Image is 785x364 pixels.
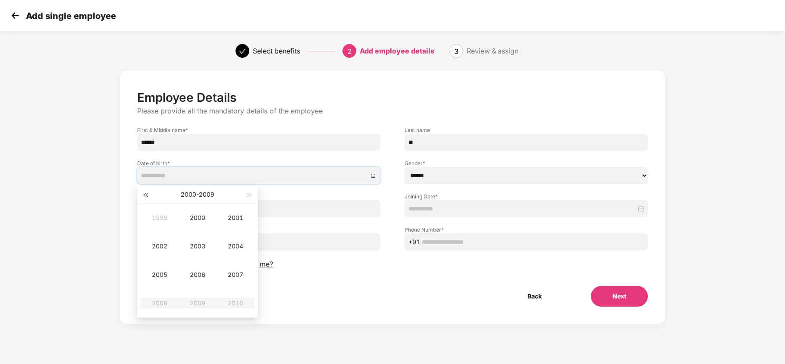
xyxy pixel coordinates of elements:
[347,47,352,56] span: 2
[360,44,434,58] div: Add employee details
[253,44,300,58] div: Select benefits
[147,213,173,223] div: 1999
[408,237,420,247] span: +91
[137,193,380,200] label: Employee ID
[141,260,179,289] td: 2005
[137,90,648,105] p: Employee Details
[405,193,648,200] label: Joining Date
[137,107,648,116] p: Please provide all the mandatory details of the employee
[147,270,173,280] div: 2005
[185,213,210,223] div: 2000
[137,160,380,167] label: Date of birth
[26,11,116,21] p: Add single employee
[405,160,648,167] label: Gender
[467,44,518,58] div: Review & assign
[591,286,648,307] button: Next
[239,48,246,55] span: check
[185,241,210,251] div: 2003
[179,260,217,289] td: 2006
[405,126,648,134] label: Last name
[147,241,173,251] div: 2002
[179,204,217,232] td: 2000
[181,186,214,203] button: 2000-2009
[223,213,248,223] div: 2001
[454,47,458,56] span: 3
[405,226,648,233] label: Phone Number
[9,9,22,22] img: svg+xml;base64,PHN2ZyB4bWxucz0iaHR0cDovL3d3dy53My5vcmcvMjAwMC9zdmciIHdpZHRoPSIzMCIgaGVpZ2h0PSIzMC...
[179,232,217,260] td: 2003
[506,286,563,307] button: Back
[217,232,254,260] td: 2004
[223,270,248,280] div: 2007
[223,241,248,251] div: 2004
[185,270,210,280] div: 2006
[137,126,380,134] label: First & Middle name
[141,204,179,232] td: 1999
[217,204,254,232] td: 2001
[217,260,254,289] td: 2007
[137,226,380,233] label: Email ID
[141,232,179,260] td: 2002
